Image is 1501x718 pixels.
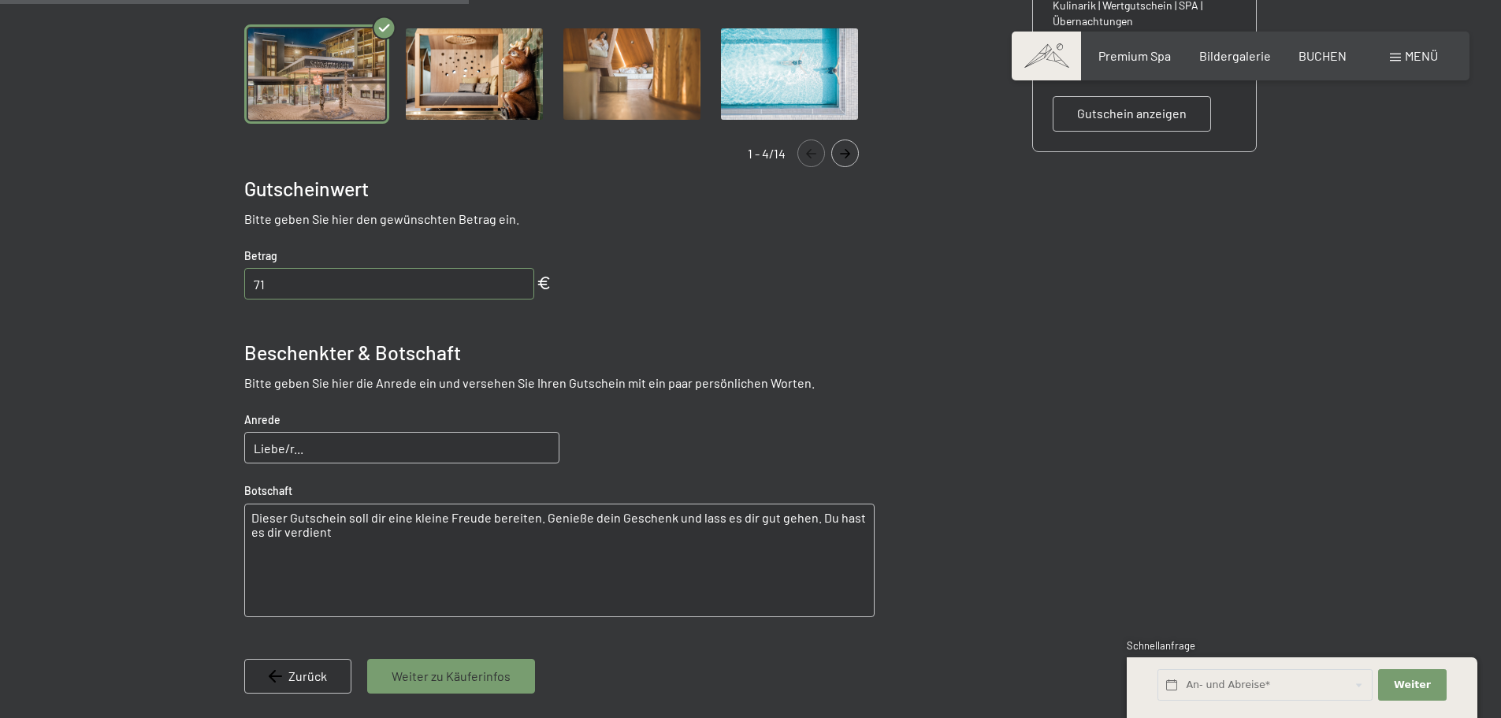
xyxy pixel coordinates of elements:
[1405,48,1438,63] span: Menü
[1378,669,1446,701] button: Weiter
[1098,48,1171,63] a: Premium Spa
[1299,48,1347,63] a: BUCHEN
[1394,678,1431,692] span: Weiter
[1199,48,1271,63] a: Bildergalerie
[1127,639,1195,652] span: Schnellanfrage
